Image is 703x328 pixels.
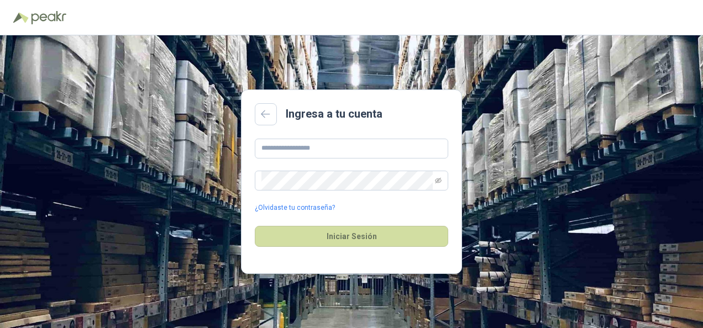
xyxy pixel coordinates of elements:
a: ¿Olvidaste tu contraseña? [255,203,335,213]
span: eye-invisible [435,177,442,184]
img: Peakr [31,11,66,24]
button: Iniciar Sesión [255,226,448,247]
img: Logo [13,12,29,23]
h2: Ingresa a tu cuenta [286,105,382,123]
